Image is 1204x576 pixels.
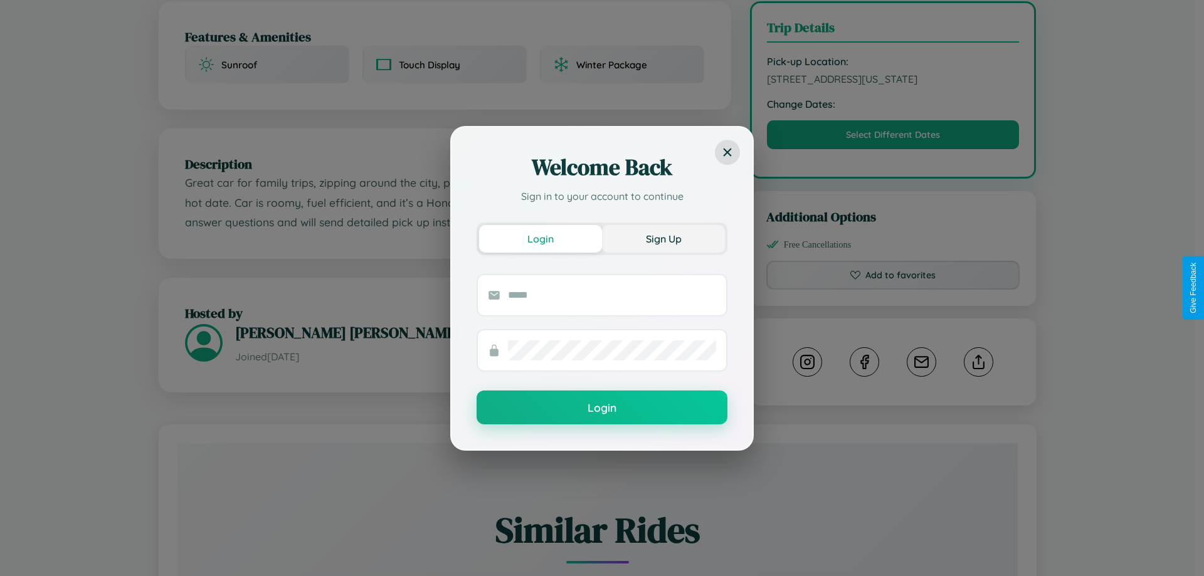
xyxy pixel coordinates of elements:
button: Sign Up [602,225,725,253]
p: Sign in to your account to continue [477,189,727,204]
button: Login [477,390,727,424]
h2: Welcome Back [477,152,727,182]
button: Login [479,225,602,253]
div: Give Feedback [1189,263,1198,313]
